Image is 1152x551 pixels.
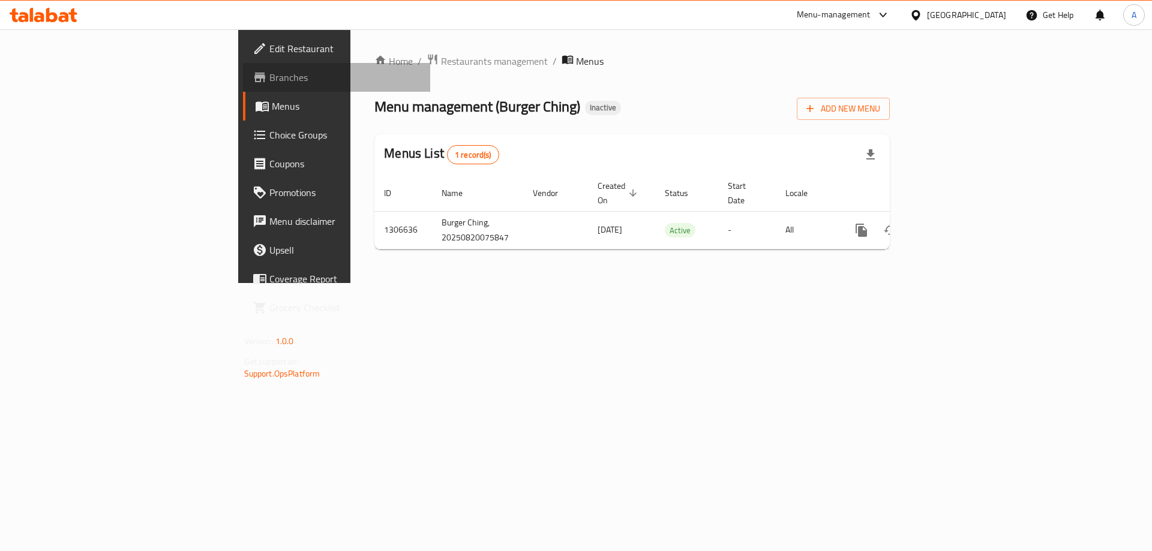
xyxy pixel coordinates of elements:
span: Choice Groups [269,128,421,142]
th: Actions [838,175,972,212]
a: Branches [243,63,431,92]
span: A [1132,8,1136,22]
a: Edit Restaurant [243,34,431,63]
a: Upsell [243,236,431,264]
a: Coverage Report [243,264,431,293]
span: Coupons [269,156,421,171]
a: Choice Groups [243,121,431,149]
span: Add New Menu [806,101,880,116]
td: Burger Ching, 20250820075847 [432,211,523,249]
span: Menus [576,54,604,68]
span: Edit Restaurant [269,41,421,56]
span: Coverage Report [269,272,421,286]
li: / [553,54,557,68]
a: Promotions [243,178,431,207]
span: Upsell [269,243,421,257]
div: Menu-management [797,8,871,22]
span: Inactive [585,103,621,113]
div: Active [665,223,695,237]
span: 1 record(s) [448,149,499,161]
h2: Menus List [384,144,499,164]
span: ID [384,186,407,200]
span: Status [665,186,704,200]
span: Vendor [533,186,574,200]
a: Grocery Checklist [243,293,431,322]
span: Restaurants management [441,54,548,68]
button: more [847,216,876,245]
span: Menus [272,99,421,113]
table: enhanced table [374,175,972,249]
span: Active [665,224,695,237]
td: All [776,211,838,249]
a: Coupons [243,149,431,178]
button: Change Status [876,216,905,245]
div: [GEOGRAPHIC_DATA] [927,8,1006,22]
td: - [718,211,776,249]
span: Get support on: [244,354,299,369]
span: Menu management ( Burger Ching ) [374,93,580,120]
div: Export file [856,140,885,169]
div: Total records count [447,145,499,164]
a: Restaurants management [427,53,548,69]
button: Add New Menu [797,98,890,120]
span: [DATE] [598,222,622,237]
span: Name [442,186,478,200]
span: Created On [598,179,641,207]
span: Grocery Checklist [269,300,421,315]
span: Menu disclaimer [269,214,421,228]
a: Support.OpsPlatform [244,366,320,381]
nav: breadcrumb [374,53,890,69]
span: Promotions [269,185,421,200]
a: Menus [243,92,431,121]
span: Locale [785,186,823,200]
span: 1.0.0 [275,333,294,349]
a: Menu disclaimer [243,207,431,236]
span: Branches [269,70,421,85]
span: Start Date [728,179,761,207]
span: Version: [244,333,274,349]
